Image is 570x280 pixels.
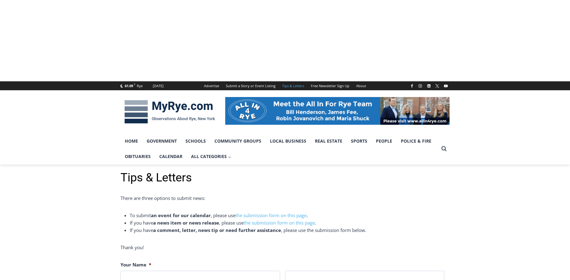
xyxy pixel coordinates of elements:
[153,83,164,89] div: [DATE]
[353,81,369,90] a: About
[235,212,307,218] a: the submission form on this page
[153,220,219,226] strong: a news item or news release
[120,244,450,251] p: Thank you!
[244,220,315,226] a: the submission form on this page
[442,82,450,90] a: YouTube
[120,149,155,164] a: Obituaries
[311,133,347,149] a: Real Estate
[155,149,187,164] a: Calendar
[408,82,416,90] a: Facebook
[130,212,450,219] li: To submit , please use .
[225,97,450,125] img: All in for Rye
[181,133,210,149] a: Schools
[266,133,311,149] a: Local Business
[137,83,143,89] div: Rye
[425,82,433,90] a: Linkedin
[279,81,307,90] a: Tips & Letters
[120,194,450,202] p: There are three options to submit news:
[397,133,436,149] a: Police & Fire
[438,143,450,154] button: View Search Form
[130,226,450,234] li: If you have , please use the submission form below.
[120,96,219,128] img: MyRye.com
[372,133,397,149] a: People
[210,133,266,149] a: Community Groups
[191,153,231,160] span: All Categories
[417,82,424,90] a: Instagram
[201,81,222,90] a: Advertise
[347,133,372,149] a: Sports
[120,171,450,185] h1: Tips & Letters
[222,81,279,90] a: Submit a Story or Event Listing
[187,149,235,164] a: All Categories
[120,133,438,164] nav: Primary Navigation
[201,81,369,90] nav: Secondary Navigation
[120,262,151,268] label: Your Name
[142,133,181,149] a: Government
[153,227,281,233] strong: a comment, letter, news tip or need further assistance
[434,82,441,90] a: X
[307,81,353,90] a: Free Newsletter Sign Up
[134,83,135,86] span: F
[151,212,211,218] strong: an event for our calendar
[130,219,450,226] li: If you have , please use .
[120,133,142,149] a: Home
[125,83,133,88] span: 61.09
